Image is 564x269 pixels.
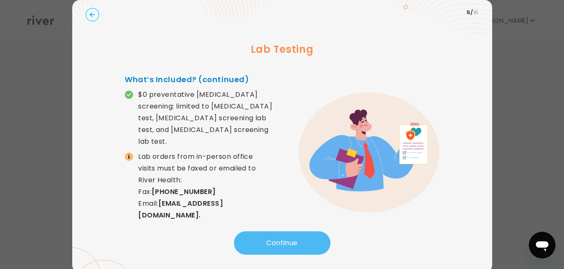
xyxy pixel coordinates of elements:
[125,74,282,85] h4: What’s Included? (continued)
[138,89,282,147] p: $0 preventative [MEDICAL_DATA] screening: limited to [MEDICAL_DATA] test, [MEDICAL_DATA] screenin...
[299,93,439,212] img: error graphic
[138,151,282,221] p: Lab orders from in-person office visits must be faxed or emailed to River Health: Fax: Email:
[152,187,216,197] a: [PHONE_NUMBER]
[86,42,479,57] h3: Lab Testing
[529,232,556,259] iframe: Button to launch messaging window
[234,231,331,255] button: Continue
[138,199,223,220] a: [EMAIL_ADDRESS][DOMAIN_NAME].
